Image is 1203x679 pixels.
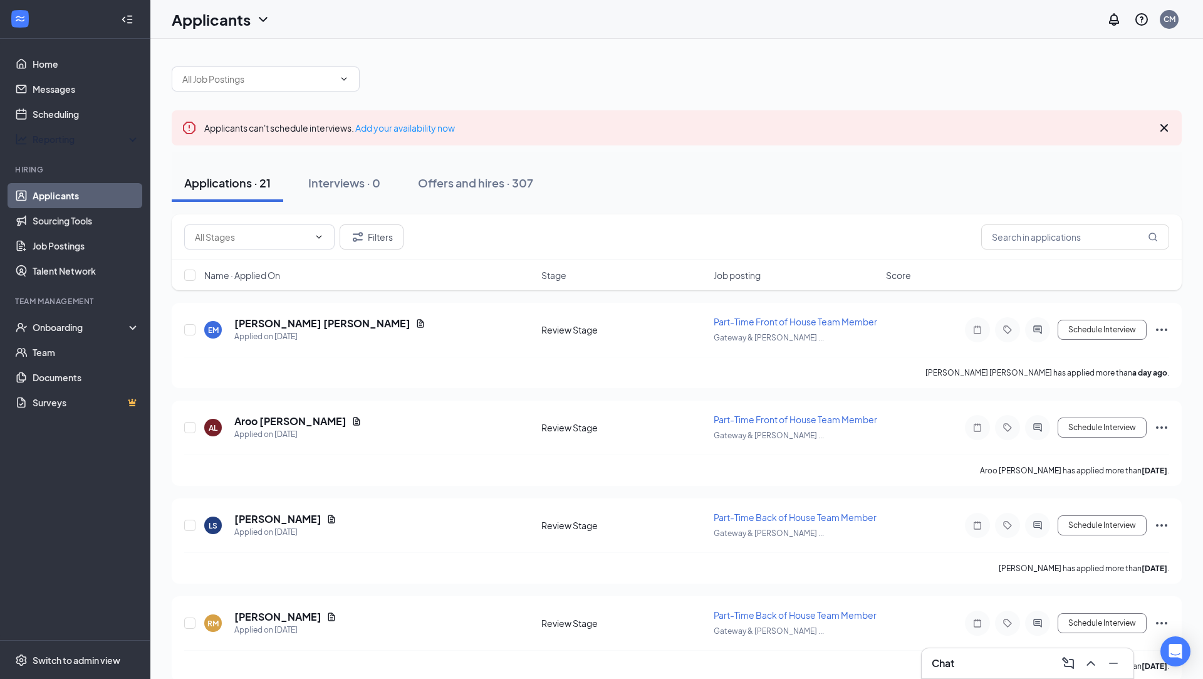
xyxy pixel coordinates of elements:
[308,175,380,191] div: Interviews · 0
[1142,661,1167,671] b: [DATE]
[33,102,140,127] a: Scheduling
[204,269,280,282] span: Name · Applied On
[1030,618,1045,628] svg: ActiveChat
[1154,322,1169,337] svg: Ellipses
[33,390,140,415] a: SurveysCrown
[234,330,425,343] div: Applied on [DATE]
[1000,325,1015,335] svg: Tag
[33,258,140,283] a: Talent Network
[1000,520,1015,530] svg: Tag
[33,183,140,208] a: Applicants
[714,333,824,342] span: Gateway & [PERSON_NAME] ...
[1058,613,1147,633] button: Schedule Interview
[970,325,985,335] svg: Note
[714,512,877,523] span: Part-Time Back of House Team Member
[970,423,985,433] svg: Note
[541,421,706,434] div: Review Stage
[326,514,336,524] svg: Document
[33,365,140,390] a: Documents
[208,325,219,335] div: EM
[33,51,140,76] a: Home
[1030,520,1045,530] svg: ActiveChat
[1058,320,1147,340] button: Schedule Interview
[981,224,1169,250] input: Search in applications
[234,610,321,624] h5: [PERSON_NAME]
[1058,418,1147,438] button: Schedule Interview
[172,9,251,30] h1: Applicants
[234,624,336,636] div: Applied on [DATE]
[925,367,1169,378] p: [PERSON_NAME] [PERSON_NAME] has applied more than .
[970,520,985,530] svg: Note
[714,316,877,327] span: Part-Time Front of House Team Member
[1142,466,1167,475] b: [DATE]
[1083,656,1098,671] svg: ChevronUp
[1103,653,1123,673] button: Minimize
[33,654,120,666] div: Switch to admin view
[121,13,133,26] svg: Collapse
[33,208,140,233] a: Sourcing Tools
[714,269,761,282] span: Job posting
[195,230,309,244] input: All Stages
[541,617,706,629] div: Review Stage
[1061,656,1076,671] svg: ComposeMessage
[714,626,824,636] span: Gateway & [PERSON_NAME] ...
[932,656,954,670] h3: Chat
[326,612,336,622] svg: Document
[355,122,455,134] a: Add your availability now
[256,12,271,27] svg: ChevronDown
[1154,518,1169,533] svg: Ellipses
[1081,653,1101,673] button: ChevronUp
[1058,653,1078,673] button: ComposeMessage
[1132,368,1167,377] b: a day ago
[33,133,140,145] div: Reporting
[415,318,425,329] svg: Document
[33,321,129,334] div: Onboarding
[1030,423,1045,433] svg: ActiveChat
[1142,564,1167,573] b: [DATE]
[1000,423,1015,433] svg: Tag
[1134,12,1149,27] svg: QuestionInfo
[714,609,877,621] span: Part-Time Back of House Team Member
[234,414,346,428] h5: Aroo [PERSON_NAME]
[234,526,336,539] div: Applied on [DATE]
[352,416,362,426] svg: Document
[1030,325,1045,335] svg: ActiveChat
[340,224,404,250] button: Filter Filters
[970,618,985,628] svg: Note
[33,76,140,102] a: Messages
[234,512,321,526] h5: [PERSON_NAME]
[418,175,533,191] div: Offers and hires · 307
[1058,515,1147,535] button: Schedule Interview
[15,321,28,334] svg: UserCheck
[999,563,1169,574] p: [PERSON_NAME] has applied more than .
[182,120,197,135] svg: Error
[207,618,219,629] div: RM
[1154,616,1169,631] svg: Ellipses
[33,233,140,258] a: Job Postings
[339,74,349,84] svg: ChevronDown
[1157,120,1172,135] svg: Cross
[1148,232,1158,242] svg: MagnifyingGlass
[184,175,271,191] div: Applications · 21
[350,229,365,245] svg: Filter
[714,529,824,538] span: Gateway & [PERSON_NAME] ...
[541,324,706,336] div: Review Stage
[182,72,334,86] input: All Job Postings
[886,269,911,282] span: Score
[234,317,410,330] h5: [PERSON_NAME] [PERSON_NAME]
[1154,420,1169,435] svg: Ellipses
[209,520,217,531] div: LS
[15,133,28,145] svg: Analysis
[1000,618,1015,628] svg: Tag
[980,465,1169,476] p: Aroo [PERSON_NAME] has applied more than .
[15,654,28,666] svg: Settings
[1107,12,1122,27] svg: Notifications
[1164,14,1175,24] div: CM
[541,519,706,532] div: Review Stage
[541,269,566,282] span: Stage
[15,296,137,307] div: Team Management
[714,431,824,440] span: Gateway & [PERSON_NAME] ...
[314,232,324,242] svg: ChevronDown
[714,414,877,425] span: Part-Time Front of House Team Member
[209,423,217,433] div: AL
